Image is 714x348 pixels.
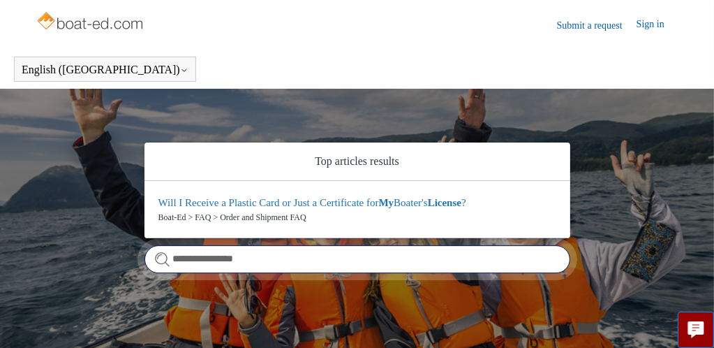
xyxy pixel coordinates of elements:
[379,197,394,208] em: My
[144,143,570,181] zd-autocomplete-header: Top articles results
[158,197,466,211] zd-autocomplete-title-multibrand: Suggested result 1 Will I Receive a Plastic Card or Just a Certificate for My Boater's License?
[637,17,678,34] a: Sign in
[557,18,637,33] a: Submit a request
[22,64,188,76] button: English ([GEOGRAPHIC_DATA])
[144,245,570,273] input: Search
[36,8,147,36] img: Boat-Ed Help Center home page
[428,197,461,208] em: License
[158,211,556,224] zd-autocomplete-breadcrumbs-multibrand: Boat-Ed > FAQ > Order and Shipment FAQ
[678,312,714,348] button: Live chat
